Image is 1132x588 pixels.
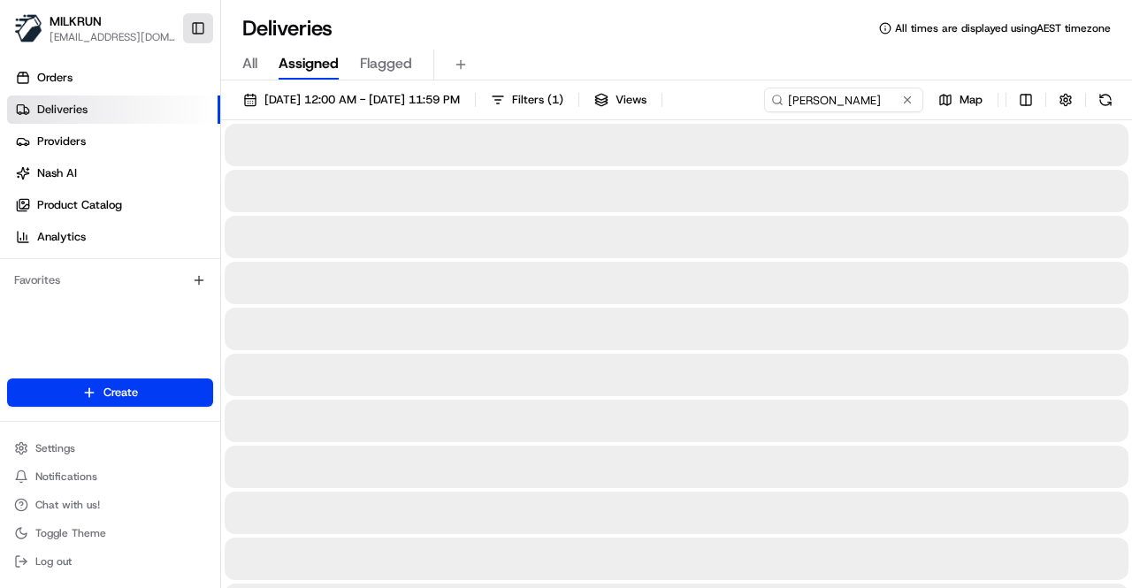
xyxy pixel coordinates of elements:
button: Filters(1) [483,88,571,112]
button: Views [586,88,654,112]
span: Toggle Theme [35,526,106,540]
img: MILKRUN [14,14,42,42]
a: Analytics [7,223,220,251]
span: Settings [35,441,75,455]
span: Filters [512,92,563,108]
span: Product Catalog [37,197,122,213]
span: Nash AI [37,165,77,181]
span: Create [103,385,138,401]
span: Providers [37,134,86,149]
button: [DATE] 12:00 AM - [DATE] 11:59 PM [235,88,468,112]
a: Nash AI [7,159,220,187]
button: Notifications [7,464,213,489]
button: MILKRUN [50,12,102,30]
span: All times are displayed using AEST timezone [895,21,1111,35]
a: Providers [7,127,220,156]
button: Log out [7,549,213,574]
span: Orders [37,70,73,86]
button: Settings [7,436,213,461]
span: Flagged [360,53,412,74]
span: Analytics [37,229,86,245]
span: Notifications [35,470,97,484]
button: [EMAIL_ADDRESS][DOMAIN_NAME] [50,30,176,44]
input: Type to search [764,88,923,112]
button: Refresh [1093,88,1118,112]
a: Deliveries [7,95,220,124]
button: Map [930,88,990,112]
span: ( 1 ) [547,92,563,108]
button: Toggle Theme [7,521,213,546]
div: Favorites [7,266,213,294]
h1: Deliveries [242,14,333,42]
button: MILKRUNMILKRUN[EMAIL_ADDRESS][DOMAIN_NAME] [7,7,183,50]
span: Views [616,92,646,108]
span: Deliveries [37,102,88,118]
span: Log out [35,554,72,569]
button: Chat with us! [7,493,213,517]
span: Assigned [279,53,339,74]
span: Map [960,92,983,108]
a: Orders [7,64,220,92]
span: All [242,53,257,74]
span: [DATE] 12:00 AM - [DATE] 11:59 PM [264,92,460,108]
a: Product Catalog [7,191,220,219]
button: Create [7,378,213,407]
span: Chat with us! [35,498,100,512]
